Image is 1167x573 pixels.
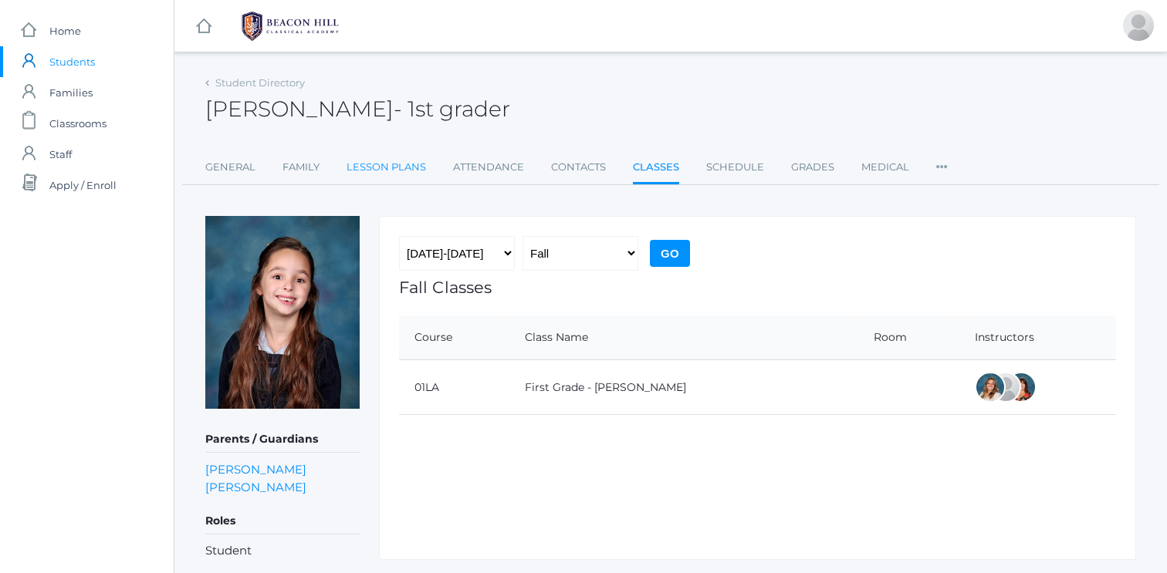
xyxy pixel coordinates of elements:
div: Jaimie Watson [990,372,1021,403]
span: Classrooms [49,108,107,139]
a: Student Directory [215,76,305,89]
th: Room [858,315,959,360]
img: BHCALogos-05-308ed15e86a5a0abce9b8dd61676a3503ac9727e845dece92d48e8588c001991.png [232,7,348,46]
li: Student [205,542,360,560]
a: [PERSON_NAME] [205,478,306,496]
a: Attendance [453,152,524,183]
h5: Roles [205,508,360,534]
h1: Fall Classes [399,278,1116,296]
a: Schedule [706,152,764,183]
input: Go [650,240,690,267]
th: Instructors [959,315,1116,360]
a: Medical [861,152,909,183]
a: Classes [633,152,679,185]
td: 01LA [399,360,509,415]
span: Students [49,46,95,77]
span: Apply / Enroll [49,170,117,201]
span: Staff [49,139,72,170]
a: First Grade - [PERSON_NAME] [525,380,686,394]
span: - 1st grader [394,96,510,122]
a: Lesson Plans [347,152,426,183]
a: Family [282,152,320,183]
a: [PERSON_NAME] [205,460,306,478]
h5: Parents / Guardians [205,426,360,453]
a: General [205,152,255,183]
h2: [PERSON_NAME] [205,97,510,121]
div: Liv Barber [975,372,1006,403]
div: Heather Wallock [1006,372,1037,403]
img: Remmie Tourje [205,216,360,409]
th: Class Name [509,315,858,360]
th: Course [399,315,509,360]
span: Home [49,15,81,46]
div: Caitlin Tourje [1123,10,1154,41]
a: Contacts [551,152,606,183]
a: Grades [791,152,834,183]
span: Families [49,77,93,108]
